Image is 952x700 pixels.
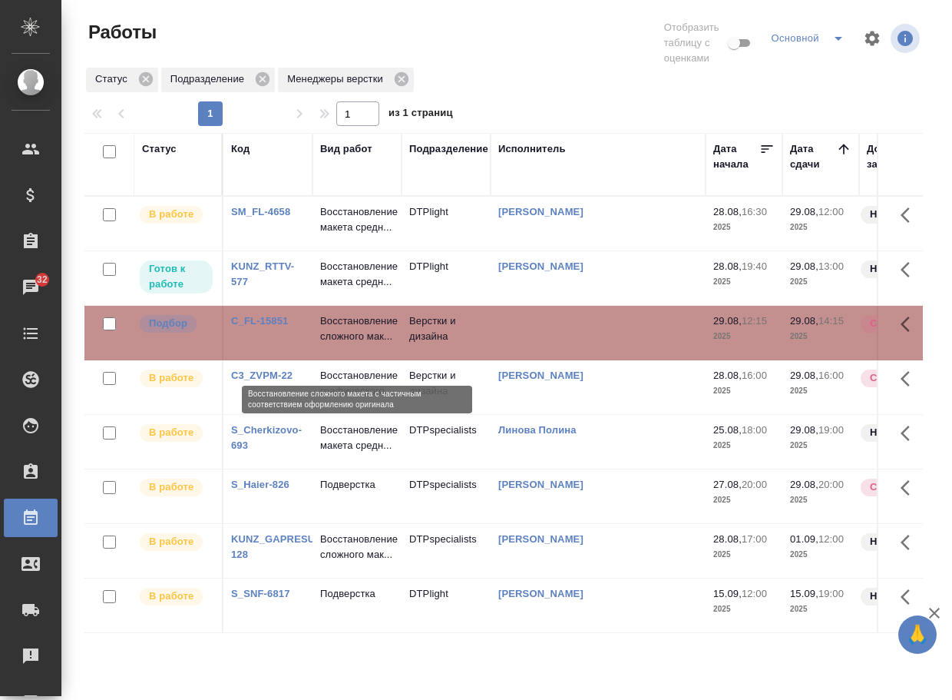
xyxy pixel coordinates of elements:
[231,479,289,490] a: S_Haier-826
[713,493,775,508] p: 2025
[891,469,928,506] button: Здесь прячутся важные кнопки
[790,493,851,508] p: 2025
[402,415,491,469] td: DTPspecialists
[320,204,394,235] p: Восстановление макета средн...
[790,260,818,272] p: 29.08,
[138,532,214,552] div: Исполнитель выполняет работу
[742,533,767,545] p: 17:00
[320,259,394,290] p: Восстановление макета средн...
[320,477,394,493] p: Подверстка
[870,261,936,277] p: Нормальный
[891,197,928,234] button: Здесь прячутся важные кнопки
[149,534,193,549] p: В работе
[891,360,928,397] button: Здесь прячутся важные кнопки
[138,204,214,225] div: Исполнитель выполняет работу
[498,424,577,436] a: Линова Полина
[278,68,414,92] div: Менеджеры верстки
[231,424,302,451] a: S_Cherkizovo-693
[867,141,947,172] div: Доп. статус заказа
[790,370,818,381] p: 29.08,
[320,423,394,453] p: Восстановление макета средн...
[713,533,742,545] p: 28.08,
[790,220,851,235] p: 2025
[402,579,491,632] td: DTPlight
[231,315,288,327] a: C_FL-15851
[498,588,583,599] a: [PERSON_NAME]
[891,415,928,452] button: Здесь прячутся важные кнопки
[713,206,742,217] p: 28.08,
[904,619,931,651] span: 🙏
[149,207,193,222] p: В работе
[742,588,767,599] p: 12:00
[138,259,214,295] div: Исполнитель может приступить к работе
[138,368,214,389] div: Исполнитель выполняет работу
[170,71,250,87] p: Подразделение
[149,261,203,292] p: Готов к работе
[402,251,491,305] td: DTPlight
[713,383,775,399] p: 2025
[713,370,742,381] p: 28.08,
[854,20,891,57] span: Настроить таблицу
[713,274,775,290] p: 2025
[713,547,775,562] p: 2025
[790,602,851,617] p: 2025
[790,274,851,290] p: 2025
[790,479,818,490] p: 29.08,
[402,197,491,250] td: DTPlight
[742,370,767,381] p: 16:00
[231,206,290,217] a: SM_FL-4658
[790,315,818,327] p: 29.08,
[898,615,937,654] button: 🙏
[790,424,818,436] p: 29.08,
[402,306,491,360] td: Верстки и дизайна
[742,479,767,490] p: 20:00
[498,206,583,217] a: [PERSON_NAME]
[138,477,214,498] div: Исполнитель выполняет работу
[870,207,936,222] p: Нормальный
[409,141,488,157] div: Подразделение
[320,141,372,157] div: Вид работ
[713,220,775,235] p: 2025
[713,315,742,327] p: 29.08,
[790,206,818,217] p: 29.08,
[713,424,742,436] p: 25.08,
[149,316,187,331] p: Подбор
[149,589,193,604] p: В работе
[498,260,583,272] a: [PERSON_NAME]
[664,20,726,66] span: Отобразить таблицу с оценками
[790,141,836,172] div: Дата сдачи
[4,268,58,307] a: 32
[402,360,491,414] td: Верстки и дизайна
[138,423,214,443] div: Исполнитель выполняет работу
[138,586,214,607] div: Исполнитель выполняет работу
[713,260,742,272] p: 28.08,
[149,425,193,440] p: В работе
[870,589,936,604] p: Нормальный
[790,329,851,344] p: 2025
[498,370,583,381] a: [PERSON_NAME]
[818,479,844,490] p: 20:00
[818,370,844,381] p: 16:00
[402,469,491,523] td: DTPspecialists
[287,71,388,87] p: Менеджеры верстки
[498,479,583,490] a: [PERSON_NAME]
[142,141,177,157] div: Статус
[149,370,193,386] p: В работе
[231,533,332,560] a: KUNZ_GAPRESURS-128
[742,260,767,272] p: 19:40
[713,141,759,172] div: Дата начала
[498,533,583,545] a: [PERSON_NAME]
[86,68,158,92] div: Статус
[767,26,854,51] div: split button
[790,588,818,599] p: 15.09,
[790,383,851,399] p: 2025
[231,141,250,157] div: Код
[320,532,394,562] p: Восстановление сложного мак...
[742,206,767,217] p: 16:30
[818,588,844,599] p: 19:00
[790,547,851,562] p: 2025
[28,272,57,287] span: 32
[320,314,394,344] p: Восстановление сложного мак...
[891,524,928,561] button: Здесь прячутся важные кнопки
[388,104,453,126] span: из 1 страниц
